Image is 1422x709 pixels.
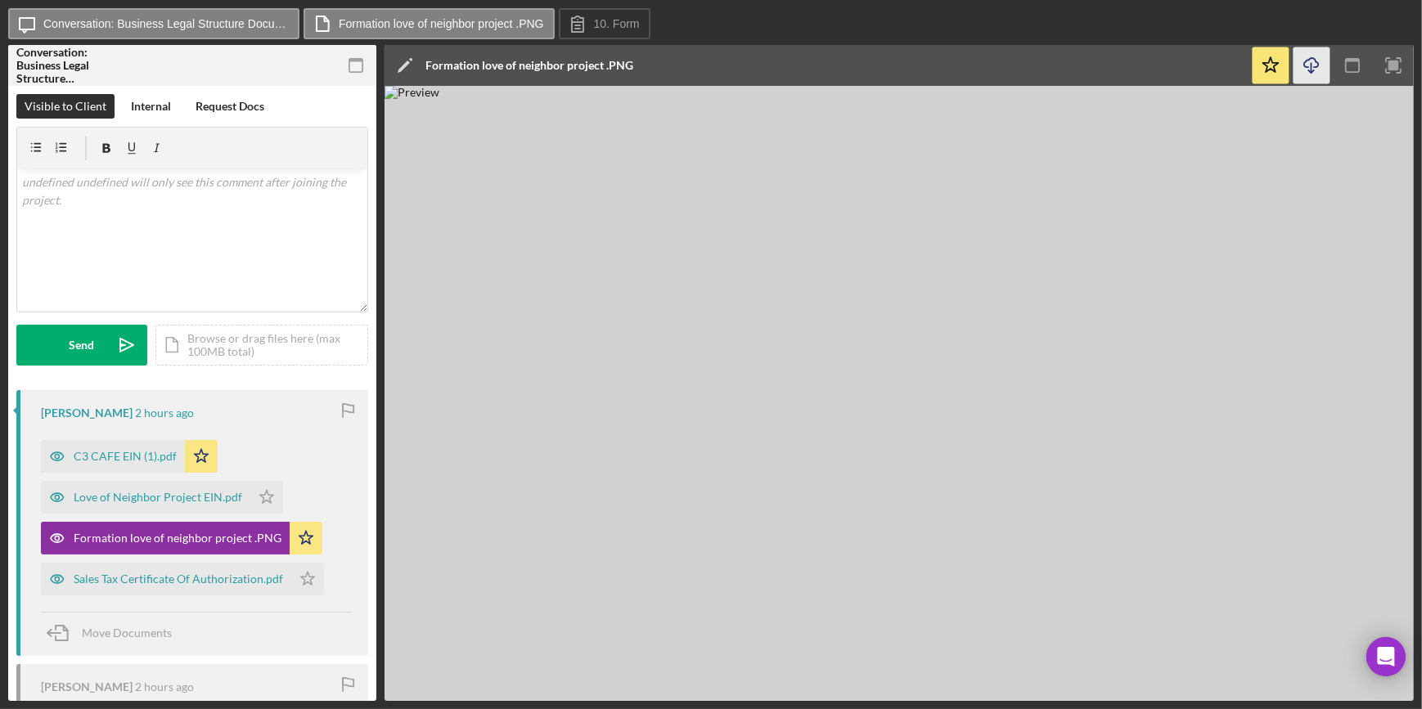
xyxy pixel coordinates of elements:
[196,94,264,119] div: Request Docs
[131,94,171,119] div: Internal
[41,613,188,653] button: Move Documents
[385,86,1414,701] img: Preview
[41,406,133,420] div: [PERSON_NAME]
[25,94,106,119] div: Visible to Client
[74,572,283,586] div: Sales Tax Certificate Of Authorization.pdf
[41,563,324,595] button: Sales Tax Certificate Of Authorization.pdf
[594,17,640,30] label: 10. Form
[16,94,115,119] button: Visible to Client
[82,626,172,639] span: Move Documents
[41,440,218,473] button: C3 CAFE EIN (1).pdf
[74,491,242,504] div: Love of Neighbor Project EIN.pdf
[135,680,194,693] time: 2025-09-01 11:47
[74,532,281,545] div: Formation love of neighbor project .PNG
[43,17,289,30] label: Conversation: Business Legal Structure Documentation ([PERSON_NAME])
[304,8,555,39] button: Formation love of neighbor project .PNG
[187,94,272,119] button: Request Docs
[1366,637,1406,676] div: Open Intercom Messenger
[339,17,544,30] label: Formation love of neighbor project .PNG
[74,450,177,463] div: C3 CAFE EIN (1).pdf
[8,8,299,39] button: Conversation: Business Legal Structure Documentation ([PERSON_NAME])
[41,522,322,554] button: Formation love of neighbor project .PNG
[559,8,650,39] button: 10. Form
[41,680,133,693] div: [PERSON_NAME]
[123,94,179,119] button: Internal
[41,481,283,514] button: Love of Neighbor Project EIN.pdf
[16,325,147,366] button: Send
[70,325,95,366] div: Send
[135,406,194,420] time: 2025-09-01 11:49
[16,46,131,85] div: Conversation: Business Legal Structure Documentation ([PERSON_NAME])
[425,59,633,72] div: Formation love of neighbor project .PNG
